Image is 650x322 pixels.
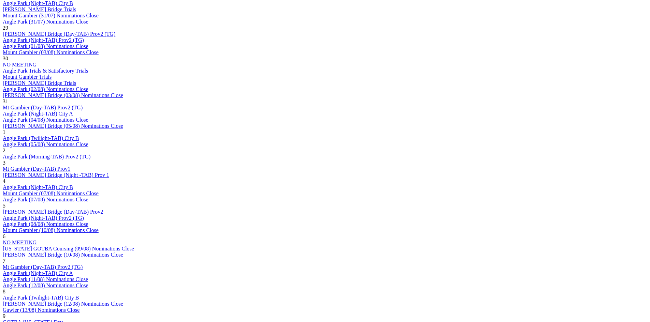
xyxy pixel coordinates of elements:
[3,289,5,294] span: 8
[3,68,88,74] a: Angle Park Trials & Satisfactory Trials
[3,166,70,172] a: Mt Gambier (Day-TAB) Prov1
[3,270,73,276] a: Angle Park (Night-TAB) City A
[3,264,83,270] a: Mt Gambier (Day-TAB) Prov2 (TG)
[3,172,109,178] a: [PERSON_NAME] Bridge (Night -TAB) Prov 1
[3,233,5,239] span: 6
[3,313,5,319] span: 9
[3,117,88,123] a: Angle Park (04/08) Nominations Close
[3,74,52,80] a: Mount Gambier Trials
[3,13,99,18] a: Mount Gambier (31/07) Nominations Close
[3,141,88,147] a: Angle Park (05/08) Nominations Close
[3,307,80,313] a: Gawler (13/08) Nominations Close
[3,111,73,117] a: Angle Park (Night-TAB) City A
[3,25,8,31] span: 29
[3,295,79,301] a: Angle Park (Twilight-TAB) City B
[3,215,84,221] a: Angle Park (Night-TAB) Prov2 (TG)
[3,184,73,190] a: Angle Park (Night-TAB) City B
[3,37,84,43] a: Angle Park (Night-TAB) Prov2 (TG)
[3,56,8,61] span: 30
[3,252,123,258] a: [PERSON_NAME] Bridge (10/08) Nominations Close
[3,148,5,153] span: 2
[3,49,99,55] a: Mount Gambier (03/08) Nominations Close
[3,282,88,288] a: Angle Park (12/08) Nominations Close
[3,246,134,251] a: [US_STATE] GOTBA Coursing (09/08) Nominations Close
[3,258,5,264] span: 7
[3,160,5,166] span: 3
[3,123,123,129] a: [PERSON_NAME] Bridge (05/08) Nominations Close
[3,129,5,135] span: 1
[3,105,83,110] a: Mt Gambier (Day-TAB) Prov2 (TG)
[3,43,88,49] a: Angle Park (01/08) Nominations Close
[3,31,115,37] a: [PERSON_NAME] Bridge (Day-TAB) Prov2 (TG)
[3,240,37,245] a: NO MEETING
[3,0,73,6] a: Angle Park (Night-TAB) City B
[3,227,99,233] a: Mount Gambier (10/08) Nominations Close
[3,203,5,209] span: 5
[3,80,76,86] a: [PERSON_NAME] Bridge Trials
[3,92,123,98] a: [PERSON_NAME] Bridge (03/08) Nominations Close
[3,301,123,307] a: [PERSON_NAME] Bridge (12/08) Nominations Close
[3,19,88,25] a: Angle Park (31/07) Nominations Close
[3,190,99,196] a: Mount Gambier (07/08) Nominations Close
[3,209,103,215] a: [PERSON_NAME] Bridge (Day-TAB) Prov2
[3,62,37,67] a: NO MEETING
[3,197,88,202] a: Angle Park (07/08) Nominations Close
[3,221,88,227] a: Angle Park (08/08) Nominations Close
[3,178,5,184] span: 4
[3,98,8,104] span: 31
[3,276,88,282] a: Angle Park (11/08) Nominations Close
[3,86,88,92] a: Angle Park (02/08) Nominations Close
[3,154,90,159] a: Angle Park (Morning-TAB) Prov2 (TG)
[3,6,76,12] a: [PERSON_NAME] Bridge Trials
[3,135,79,141] a: Angle Park (Twilight-TAB) City B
